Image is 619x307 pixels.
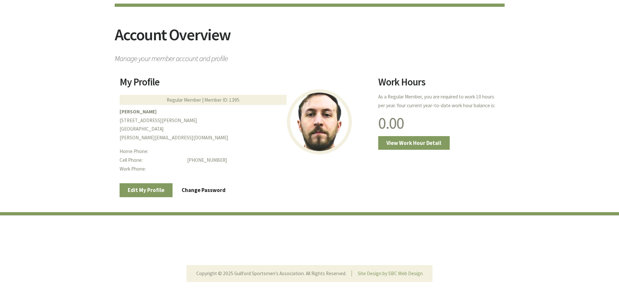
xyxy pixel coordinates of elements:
h2: Work Hours [378,77,499,92]
p: As a Regular Member, you are required to work 10 hours per year. Your current year-to-date work h... [378,93,499,110]
a: View Work Hour Detail [378,136,450,150]
a: Site Design by SBC Web Design [358,270,423,276]
div: Regular Member | Member ID: 1395 [120,95,287,105]
dt: Cell Phone [120,156,182,165]
li: Copyright © 2025 Guilford Sportsmen's Association. All Rights Reserved. [196,270,352,276]
h1: 0.00 [378,115,499,131]
a: Edit My Profile [120,183,173,197]
h2: Account Overview [115,27,505,51]
b: [PERSON_NAME] [120,109,157,115]
p: [STREET_ADDRESS][PERSON_NAME] [GEOGRAPHIC_DATA] [PERSON_NAME][EMAIL_ADDRESS][DOMAIN_NAME] [120,108,370,142]
span: Manage your member account and profile [115,51,505,62]
dt: Home Phone [120,147,182,156]
h2: My Profile [120,77,370,92]
dd: [PHONE_NUMBER] [187,156,370,165]
dt: Work Phone [120,165,182,173]
a: Change Password [174,183,234,197]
